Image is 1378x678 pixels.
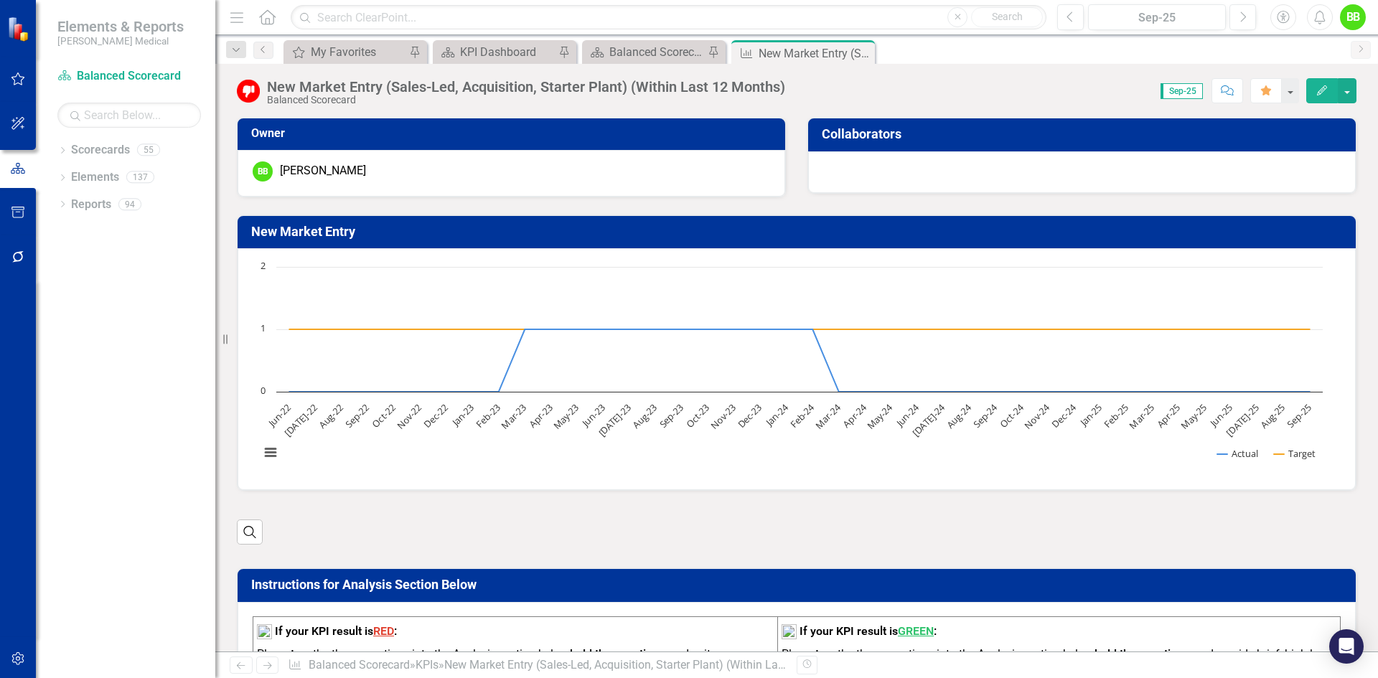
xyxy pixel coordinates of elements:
div: New Market Entry (Sales-Led, Acquisition, Starter Plant) (Within Last 12 Months) [444,658,849,672]
text: Feb-24 [787,401,817,431]
text: Dec-22 [421,401,451,430]
a: Reports [71,197,111,213]
text: Jan-23 [448,401,477,430]
text: Jun-22 [265,401,294,430]
text: Jun-25 [1206,401,1235,430]
button: Search [971,7,1043,27]
text: Dec-23 [735,401,764,430]
span: Sep-25 [1161,83,1203,99]
strong: If your KPI result is : [275,624,397,638]
strong: bold the questions [1095,647,1189,661]
text: Sep-22 [342,401,372,430]
text: Aug-25 [1257,401,1288,431]
text: Feb-25 [1101,401,1130,430]
div: Sep-25 [1093,9,1221,27]
div: New Market Entry (Sales-Led, Acquisition, Starter Plant) (Within Last 12 Months) [267,79,785,95]
text: Apr-24 [840,401,869,430]
text: Aug-23 [629,401,660,431]
text: May-23 [550,401,581,432]
div: Open Intercom Messenger [1329,629,1364,664]
h3: New Market Entry [251,225,1347,239]
input: Search Below... [57,103,201,128]
text: Jan-24 [762,401,791,430]
text: Aug-24 [944,401,974,431]
button: Show Actual [1217,447,1258,460]
text: Oct-22 [369,401,398,430]
text: Sep-24 [970,401,1000,431]
text: Sep-23 [657,401,686,430]
div: KPI Dashboard [460,43,555,61]
text: Jan-25 [1076,401,1105,430]
img: mceclip2%20v12.png [257,624,272,639]
div: Balanced Scorecard [267,95,785,105]
strong: bold the questions [570,647,665,661]
span: RED [373,624,394,638]
strong: If your KPI result is : [800,624,937,638]
button: Show Target [1274,447,1316,460]
text: [DATE]-22 [281,401,319,439]
a: Elements [71,169,119,186]
span: Search [992,11,1023,22]
text: 1 [261,321,266,334]
div: 94 [118,198,141,210]
h3: Collaborators [822,127,1347,141]
a: KPI Dashboard [436,43,555,61]
img: ClearPoint Strategy [7,16,32,41]
div: 137 [126,171,154,184]
a: Scorecards [71,142,130,159]
text: [DATE]-24 [909,401,948,440]
text: Nov-22 [394,401,424,431]
text: Oct-24 [997,401,1026,430]
text: Jun-24 [892,401,922,430]
img: Below Target [237,80,260,103]
text: Apr-25 [1154,401,1183,430]
strong: type [815,647,838,661]
div: 55 [137,144,160,156]
button: View chart menu, Chart [261,443,281,463]
g: Target, line 2 of 2 with 40 data points. [287,326,1313,332]
div: My Favorites [311,43,406,61]
a: Balanced Scorecard [309,658,410,672]
text: Feb-23 [473,401,502,430]
small: [PERSON_NAME] Medical [57,35,184,47]
text: [DATE]-25 [1223,401,1261,439]
h3: Owner [251,127,777,140]
text: Dec-24 [1049,401,1079,431]
text: Sep-25 [1284,401,1313,430]
text: Nov-24 [1022,401,1053,432]
div: New Market Entry (Sales-Led, Acquisition, Starter Plant) (Within Last 12 Months) [759,44,871,62]
div: Chart. Highcharts interactive chart. [253,260,1341,475]
text: [DATE]-23 [596,401,634,439]
text: May-24 [864,401,896,433]
text: Jun-23 [578,401,607,430]
text: 2 [261,259,266,272]
div: Balanced Scorecard Welcome Page [609,43,704,61]
text: May-25 [1178,401,1209,432]
text: 0 [261,384,266,397]
a: Balanced Scorecard Welcome Page [586,43,704,61]
button: BB [1340,4,1366,30]
a: KPIs [416,658,439,672]
span: GREEN [898,624,934,638]
text: Mar-25 [1126,401,1156,431]
text: Mar-23 [499,401,529,431]
input: Search ClearPoint... [291,5,1046,30]
text: Apr-23 [526,401,555,430]
div: [PERSON_NAME] [280,163,366,179]
strong: type [291,647,313,661]
button: Sep-25 [1088,4,1226,30]
h3: Instructions for Analysis Section Below [251,578,1347,592]
text: Nov-23 [708,401,738,431]
a: My Favorites [287,43,406,61]
svg: Interactive chart [253,260,1330,475]
a: Balanced Scorecard [57,68,201,85]
span: Elements & Reports [57,18,184,35]
img: mceclip1%20v16.png [782,624,797,639]
div: » » [288,657,786,674]
text: Oct-23 [683,401,712,430]
text: Mar-24 [812,401,843,432]
text: Aug-22 [316,401,346,431]
div: BB [253,161,273,182]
